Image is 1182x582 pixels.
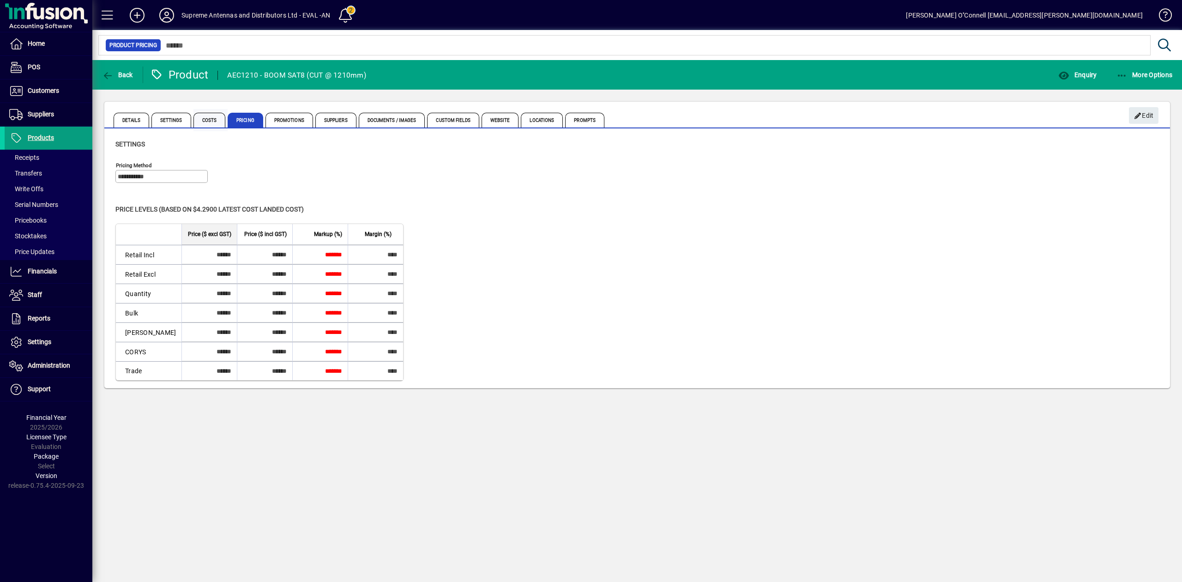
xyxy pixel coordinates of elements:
span: Receipts [9,154,39,161]
span: Margin (%) [365,229,392,239]
a: Stocktakes [5,228,92,244]
span: Serial Numbers [9,201,58,208]
span: Version [36,472,57,479]
span: Pricebooks [9,217,47,224]
a: Financials [5,260,92,283]
a: Administration [5,354,92,377]
td: Trade [116,361,181,380]
span: Staff [28,291,42,298]
span: Products [28,134,54,141]
span: Settings [151,113,191,127]
a: Customers [5,79,92,103]
span: Details [114,113,149,127]
button: Back [100,67,135,83]
td: Retail Incl [116,245,181,264]
a: Write Offs [5,181,92,197]
span: Edit [1134,108,1154,123]
div: Product [150,67,209,82]
a: Settings [5,331,92,354]
span: More Options [1116,71,1173,79]
span: Website [482,113,519,127]
a: Pricebooks [5,212,92,228]
span: Price ($ excl GST) [188,229,231,239]
span: Costs [193,113,226,127]
a: Knowledge Base [1152,2,1170,32]
span: Price ($ incl GST) [244,229,287,239]
span: Financials [28,267,57,275]
span: Administration [28,362,70,369]
button: More Options [1114,67,1175,83]
span: Documents / Images [359,113,425,127]
span: Suppliers [315,113,356,127]
button: Enquiry [1056,67,1099,83]
span: Pricing [228,113,263,127]
a: Receipts [5,150,92,165]
span: Product Pricing [109,41,157,50]
span: Locations [521,113,563,127]
span: Stocktakes [9,232,47,240]
span: Price levels (based on $4.2900 Latest cost landed cost) [115,206,304,213]
span: Package [34,453,59,460]
button: Profile [152,7,181,24]
span: Reports [28,315,50,322]
span: Custom Fields [427,113,479,127]
span: Price Updates [9,248,54,255]
td: CORYS [116,342,181,361]
a: Reports [5,307,92,330]
a: Price Updates [5,244,92,260]
span: Enquiry [1058,71,1097,79]
div: AEC1210 - BOOM SAT8 (CUT @ 1210mm) [227,68,366,83]
span: Settings [28,338,51,346]
a: Staff [5,284,92,307]
span: Financial Year [26,414,66,421]
div: [PERSON_NAME] O''Connell [EMAIL_ADDRESS][PERSON_NAME][DOMAIN_NAME] [906,8,1143,23]
span: Prompts [565,113,604,127]
span: Back [102,71,133,79]
td: Bulk [116,303,181,322]
span: Markup (%) [314,229,342,239]
button: Edit [1129,107,1158,124]
span: Promotions [265,113,313,127]
td: Quantity [116,284,181,303]
a: Support [5,378,92,401]
button: Add [122,7,152,24]
span: Write Offs [9,185,43,193]
span: Suppliers [28,110,54,118]
span: Transfers [9,170,42,177]
app-page-header-button: Back [92,67,143,83]
span: Licensee Type [26,433,66,441]
span: Support [28,385,51,393]
a: Suppliers [5,103,92,126]
mat-label: Pricing method [116,162,152,169]
a: Transfers [5,165,92,181]
span: Settings [115,140,145,148]
div: Supreme Antennas and Distributors Ltd - EVAL -AN [181,8,330,23]
span: Customers [28,87,59,94]
td: [PERSON_NAME] [116,322,181,342]
span: POS [28,63,40,71]
td: Retail Excl [116,264,181,284]
a: POS [5,56,92,79]
a: Home [5,32,92,55]
span: Home [28,40,45,47]
a: Serial Numbers [5,197,92,212]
